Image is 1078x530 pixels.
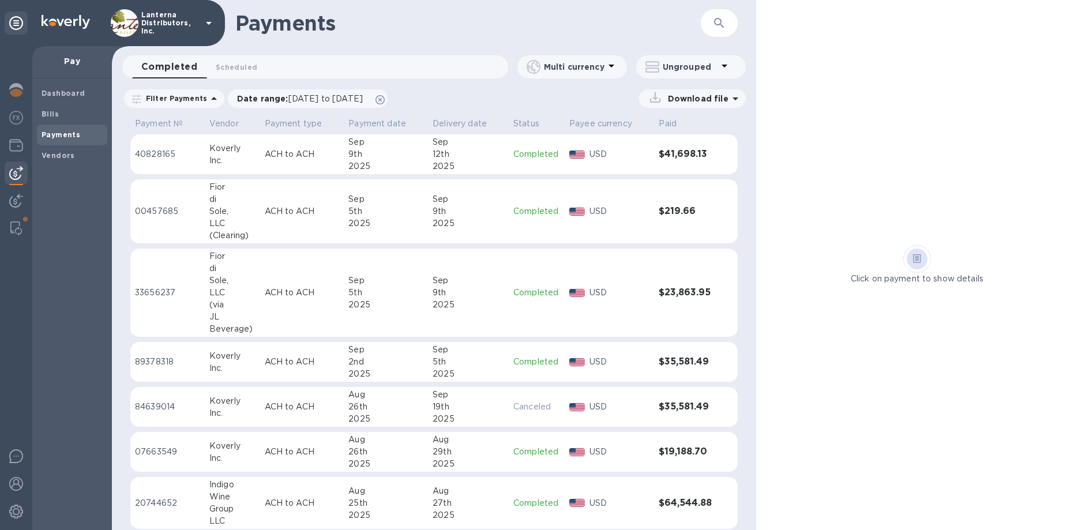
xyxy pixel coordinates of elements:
[851,273,983,285] p: Click on payment to show details
[433,446,504,458] div: 29th
[209,311,256,323] div: JL
[348,497,423,509] div: 25th
[209,362,256,374] div: Inc.
[433,413,504,425] div: 2025
[5,12,28,35] div: Unpin categories
[348,344,423,356] div: Sep
[209,287,256,299] div: LLC
[569,289,585,297] img: USD
[589,205,650,217] p: USD
[348,485,423,497] div: Aug
[569,151,585,159] img: USD
[209,181,256,193] div: Fior
[433,148,504,160] div: 12th
[569,118,647,130] span: Payee currency
[265,118,337,130] span: Payment type
[135,118,183,130] p: Payment №
[9,111,23,125] img: Foreign exchange
[209,118,254,130] span: Vendor
[209,515,256,527] div: LLC
[663,93,728,104] p: Download file
[433,118,487,130] p: Delivery date
[209,503,256,515] div: Group
[348,160,423,172] div: 2025
[659,356,713,367] h3: $35,581.49
[659,446,713,457] h3: $19,188.70
[265,401,340,413] p: ACH to ACH
[513,497,560,509] p: Completed
[433,389,504,401] div: Sep
[348,446,423,458] div: 26th
[659,206,713,217] h3: $219.66
[209,262,256,275] div: di
[513,356,560,368] p: Completed
[348,118,421,130] span: Payment date
[42,151,75,160] b: Vendors
[209,193,256,205] div: di
[209,205,256,217] div: Sole,
[209,118,239,130] p: Vendor
[209,323,256,335] div: Beverage)
[433,356,504,368] div: 5th
[42,55,103,67] p: Pay
[433,368,504,380] div: 2025
[569,448,585,456] img: USD
[569,358,585,366] img: USD
[589,401,650,413] p: USD
[589,446,650,458] p: USD
[348,136,423,148] div: Sep
[265,148,340,160] p: ACH to ACH
[209,142,256,155] div: Koverly
[569,499,585,507] img: USD
[42,130,80,139] b: Payments
[433,217,504,230] div: 2025
[513,401,560,413] p: Canceled
[544,61,604,73] p: Multi currency
[513,118,554,130] span: Status
[209,217,256,230] div: LLC
[433,160,504,172] div: 2025
[209,275,256,287] div: Sole,
[513,446,560,458] p: Completed
[433,299,504,311] div: 2025
[589,497,650,509] p: USD
[659,118,692,130] span: Paid
[589,287,650,299] p: USD
[235,11,701,35] h1: Payments
[209,250,256,262] div: Fior
[209,440,256,452] div: Koverly
[433,287,504,299] div: 9th
[228,89,388,108] div: Date range:[DATE] to [DATE]
[209,350,256,362] div: Koverly
[209,479,256,491] div: Indigo
[433,509,504,521] div: 2025
[433,485,504,497] div: Aug
[348,205,423,217] div: 5th
[135,446,200,458] p: 07663549
[209,452,256,464] div: Inc.
[659,118,677,130] p: Paid
[433,205,504,217] div: 9th
[569,118,632,130] p: Payee currency
[348,389,423,401] div: Aug
[265,287,340,299] p: ACH to ACH
[589,148,650,160] p: USD
[288,94,363,103] span: [DATE] to [DATE]
[265,118,322,130] p: Payment type
[135,118,198,130] span: Payment №
[663,61,718,73] p: Ungrouped
[348,356,423,368] div: 2nd
[265,497,340,509] p: ACH to ACH
[209,407,256,419] div: Inc.
[433,497,504,509] div: 27th
[237,93,369,104] p: Date range :
[348,193,423,205] div: Sep
[42,89,85,97] b: Dashboard
[9,138,23,152] img: Wallets
[42,110,59,118] b: Bills
[348,401,423,413] div: 26th
[433,136,504,148] div: Sep
[348,287,423,299] div: 5th
[348,118,406,130] p: Payment date
[135,205,200,217] p: 00457685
